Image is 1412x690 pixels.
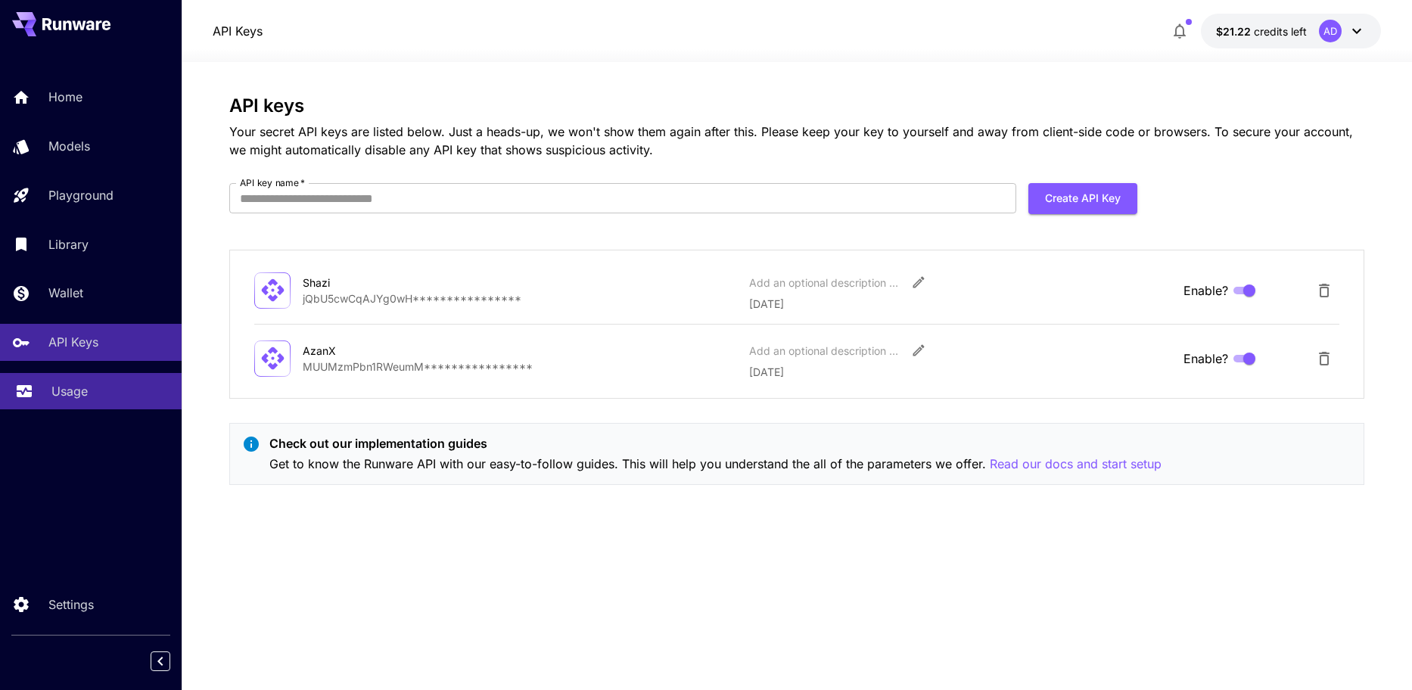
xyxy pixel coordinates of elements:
p: [DATE] [749,364,1171,380]
button: Create API Key [1028,183,1137,214]
p: Playground [48,186,114,204]
button: Collapse sidebar [151,651,170,671]
button: Edit [905,269,932,296]
button: Delete API Key [1309,275,1339,306]
p: Get to know the Runware API with our easy-to-follow guides. This will help you understand the all... [269,455,1162,474]
span: Enable? [1183,350,1228,368]
div: Add an optional description or comment [749,275,900,291]
button: Delete API Key [1309,343,1339,374]
p: Models [48,137,90,155]
p: Usage [51,382,88,400]
p: Check out our implementation guides [269,434,1162,452]
p: API Keys [48,333,98,351]
h3: API keys [229,95,1364,117]
div: Add an optional description or comment [749,343,900,359]
span: Enable? [1183,281,1228,300]
a: API Keys [213,22,263,40]
div: Shazi [303,275,454,291]
span: $21.22 [1216,25,1254,38]
div: AzanX [303,343,454,359]
div: AD [1319,20,1342,42]
button: Read our docs and start setup [990,455,1162,474]
p: Your secret API keys are listed below. Just a heads-up, we won't show them again after this. Plea... [229,123,1364,159]
p: Library [48,235,89,253]
nav: breadcrumb [213,22,263,40]
button: Edit [905,337,932,364]
div: Collapse sidebar [162,648,182,675]
label: API key name [240,176,305,189]
p: Wallet [48,284,83,302]
span: credits left [1254,25,1307,38]
p: [DATE] [749,296,1171,312]
p: Settings [48,595,94,614]
button: $21.2219AD [1201,14,1381,48]
div: $21.2219 [1216,23,1307,39]
p: Home [48,88,82,106]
